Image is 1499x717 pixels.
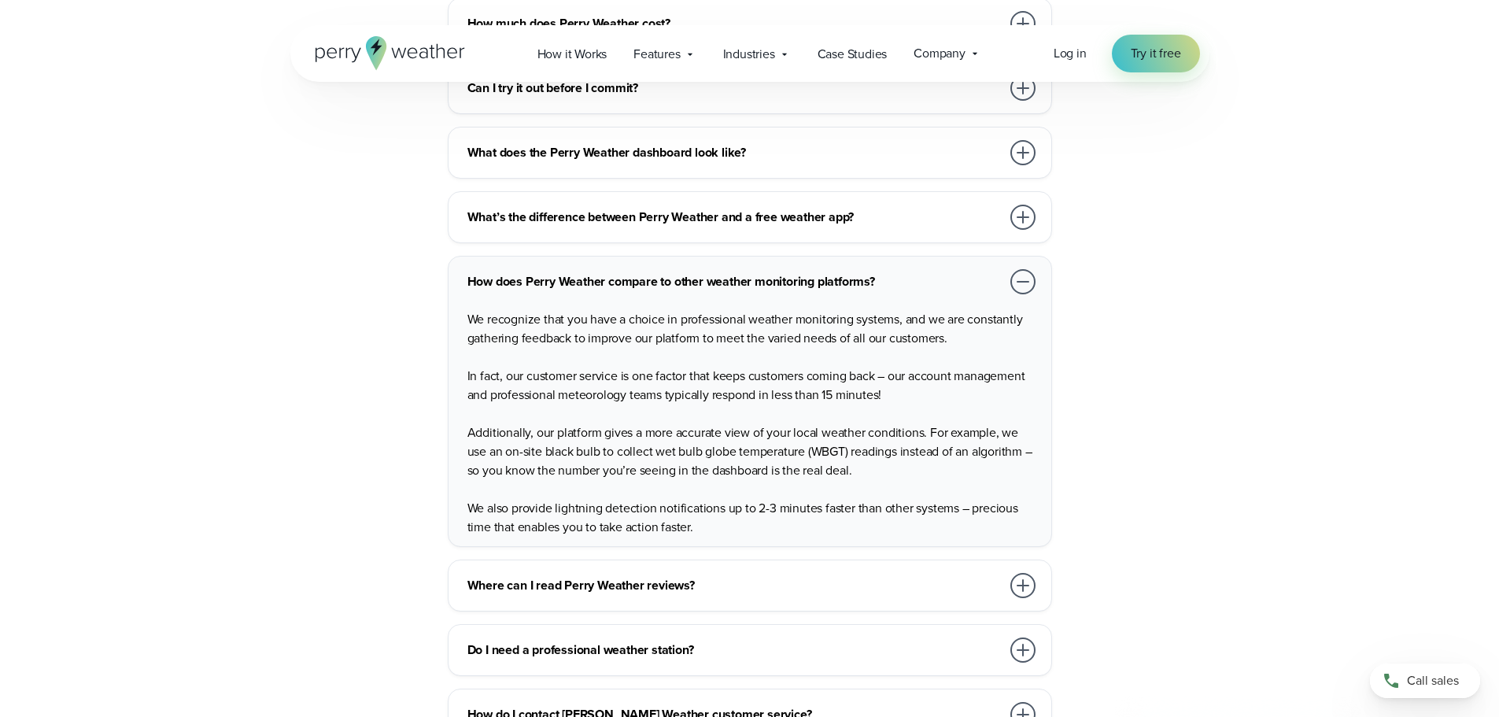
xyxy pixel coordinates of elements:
[467,499,1039,537] p: We also provide lightning detection notifications up to 2-3 minutes faster than other systems – p...
[467,208,1001,227] h3: What’s the difference between Perry Weather and a free weather app?
[467,641,1001,660] h3: Do I need a professional weather station?
[818,45,888,64] span: Case Studies
[467,143,1001,162] h3: What does the Perry Weather dashboard look like?
[1131,44,1181,63] span: Try it free
[723,45,775,64] span: Industries
[633,45,680,64] span: Features
[467,310,1039,348] p: We recognize that you have a choice in professional weather monitoring systems, and we are consta...
[1054,44,1087,63] a: Log in
[1370,663,1480,698] a: Call sales
[524,38,621,70] a: How it Works
[1407,671,1459,690] span: Call sales
[467,423,1039,480] p: Additionally, our platform gives a more accurate view of your local weather conditions. For examp...
[467,367,1039,405] p: In fact, our customer service is one factor that keeps customers coming back – our account manage...
[914,44,965,63] span: Company
[1054,44,1087,62] span: Log in
[467,14,1001,33] h3: How much does Perry Weather cost?
[467,576,1001,595] h3: Where can I read Perry Weather reviews?
[1112,35,1200,72] a: Try it free
[467,272,1001,291] h3: How does Perry Weather compare to other weather monitoring platforms?
[804,38,901,70] a: Case Studies
[537,45,607,64] span: How it Works
[467,79,1001,98] h3: Can I try it out before I commit?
